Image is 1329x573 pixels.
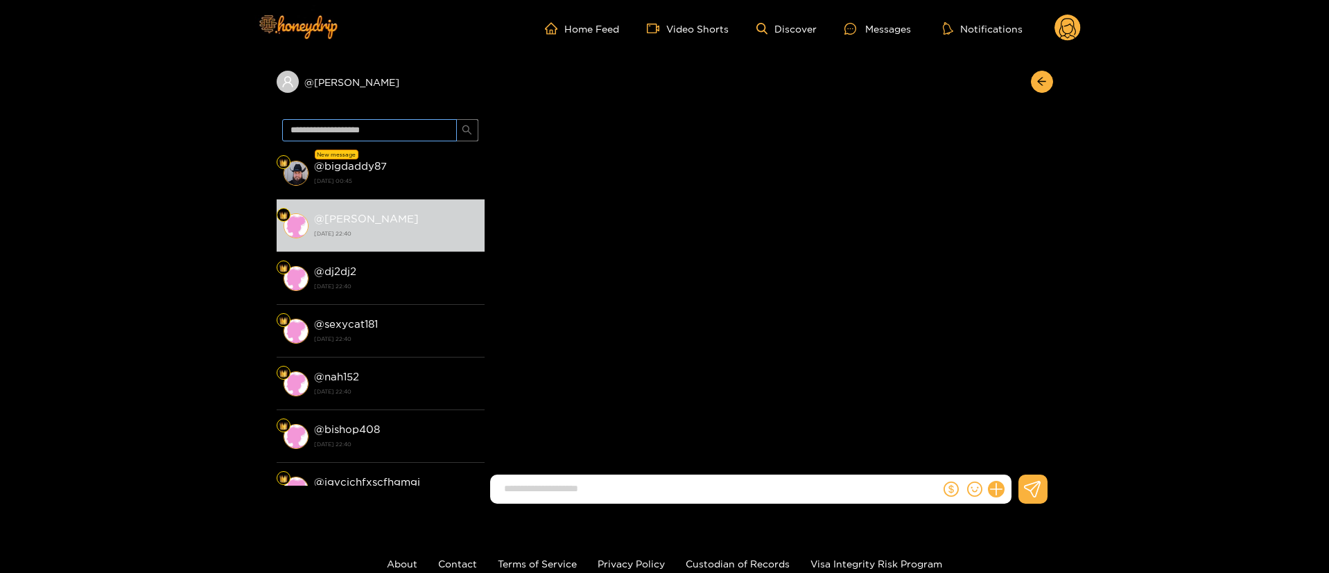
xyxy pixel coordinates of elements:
[941,479,962,500] button: dollar
[279,264,288,272] img: Fan Level
[939,21,1027,35] button: Notifications
[810,558,942,569] a: Visa Integrity Risk Program
[647,22,666,35] span: video-camera
[284,319,309,344] img: conversation
[284,266,309,291] img: conversation
[314,385,478,398] strong: [DATE] 22:40
[279,422,288,430] img: Fan Level
[1031,71,1053,93] button: arrow-left
[462,125,472,136] span: search
[598,558,665,569] a: Privacy Policy
[967,482,982,497] span: smile
[647,22,729,35] a: Video Shorts
[314,265,356,277] strong: @ dj2dj2
[314,227,478,240] strong: [DATE] 22:40
[686,558,790,569] a: Custodian of Records
[844,21,911,37] div: Messages
[284,371,309,396] img: conversation
[314,476,420,488] strong: @ jgvcjchfxscfhgmgj
[756,23,817,35] a: Discover
[315,150,358,159] div: New message
[277,71,485,93] div: @[PERSON_NAME]
[284,161,309,186] img: conversation
[545,22,564,35] span: home
[314,318,378,330] strong: @ sexycat181
[438,558,477,569] a: Contact
[314,213,419,224] strong: @ [PERSON_NAME]
[279,211,288,220] img: Fan Level
[314,333,478,345] strong: [DATE] 22:40
[314,280,478,292] strong: [DATE] 22:40
[279,369,288,378] img: Fan Level
[314,175,478,187] strong: [DATE] 00:45
[944,482,959,497] span: dollar
[314,371,359,382] strong: @ nah152
[279,475,288,483] img: Fan Level
[284,213,309,238] img: conversation
[284,424,309,449] img: conversation
[387,558,417,569] a: About
[279,159,288,167] img: Fan Level
[1036,76,1047,88] span: arrow-left
[279,317,288,325] img: Fan Level
[314,160,387,172] strong: @ bigdaddy87
[456,119,478,141] button: search
[498,558,577,569] a: Terms of Service
[284,477,309,502] img: conversation
[545,22,619,35] a: Home Feed
[314,423,380,435] strong: @ bishop408
[314,438,478,450] strong: [DATE] 22:40
[281,76,294,88] span: user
